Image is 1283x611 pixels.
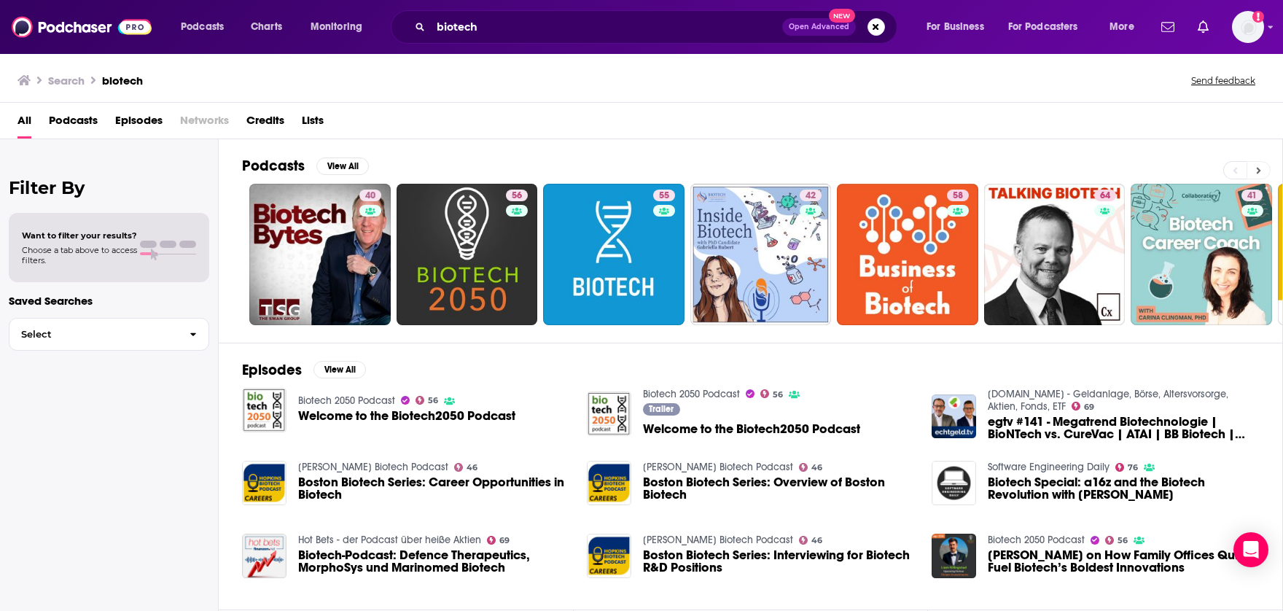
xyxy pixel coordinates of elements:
span: For Podcasters [1008,17,1078,37]
a: Biotech 2050 Podcast [298,394,395,407]
a: Lists [302,109,324,139]
a: Podchaser - Follow, Share and Rate Podcasts [12,13,152,41]
span: Biotech Special: a16z and the Biotech Revolution with [PERSON_NAME] [988,476,1259,501]
a: Episodes [115,109,163,139]
button: View All [316,157,369,175]
a: PodcastsView All [242,157,369,175]
a: Hopkins Biotech Podcast [298,461,448,473]
a: 56 [506,190,528,201]
button: open menu [1099,15,1153,39]
a: EpisodesView All [242,361,366,379]
span: For Business [927,17,984,37]
a: 58 [947,190,969,201]
span: 55 [659,189,669,203]
a: 42 [800,190,822,201]
span: Podcasts [181,17,224,37]
img: Liam Killingstad on How Family Offices Quietly Fuel Biotech’s Boldest Innovations [932,534,976,578]
a: Podcasts [49,109,98,139]
button: Show profile menu [1232,11,1264,43]
span: 64 [1100,189,1110,203]
span: 58 [953,189,963,203]
a: Boston Biotech Series: Overview of Boston Biotech [587,461,631,505]
a: 76 [1115,463,1139,472]
span: 40 [365,189,375,203]
span: 69 [499,537,510,544]
h2: Podcasts [242,157,305,175]
span: Trailer [649,405,674,413]
button: Select [9,318,209,351]
a: Credits [246,109,284,139]
a: Biotech-Podcast: Defence Therapeutics, MorphoSys und Marinomed Biotech [298,549,569,574]
span: 46 [811,464,822,471]
a: 40 [359,190,381,201]
a: 42 [690,184,832,325]
h2: Episodes [242,361,302,379]
a: Welcome to the Biotech2050 Podcast [298,410,515,422]
span: Networks [180,109,229,139]
button: open menu [171,15,243,39]
a: Liam Killingstad on How Family Offices Quietly Fuel Biotech’s Boldest Innovations [988,549,1259,574]
svg: Add a profile image [1252,11,1264,23]
a: 56 [760,389,784,398]
p: Saved Searches [9,294,209,308]
button: open menu [916,15,1002,39]
span: 76 [1128,464,1138,471]
a: Biotech Special: a16z and the Biotech Revolution with Vijay Pande [988,476,1259,501]
span: Charts [251,17,282,37]
a: Welcome to the Biotech2050 Podcast [643,423,860,435]
span: egtv #141 - Megatrend Biotechnologie | BioNTech vs. CureVac | ATAI | BB Biotech | Nasdaq Biotech ETF [988,416,1259,440]
a: 69 [1072,402,1095,410]
a: 41 [1131,184,1272,325]
span: All [17,109,31,139]
a: 46 [454,463,478,472]
a: Welcome to the Biotech2050 Podcast [587,392,631,436]
h3: Search [48,74,85,87]
a: 64 [1094,190,1116,201]
a: Boston Biotech Series: Career Opportunities in Biotech [298,476,569,501]
img: Biotech-Podcast: Defence Therapeutics, MorphoSys und Marinomed Biotech [242,534,286,578]
a: Boston Biotech Series: Interviewing for Biotech R&D Positions [643,549,914,574]
a: 58 [837,184,978,325]
span: 56 [1118,537,1128,544]
a: Show notifications dropdown [1192,15,1214,39]
img: Biotech Special: a16z and the Biotech Revolution with Vijay Pande [932,461,976,505]
a: 46 [799,536,823,545]
span: [PERSON_NAME] on How Family Offices Quietly Fuel Biotech’s Boldest Innovations [988,549,1259,574]
a: 69 [487,536,510,545]
span: 41 [1247,189,1257,203]
span: 46 [811,537,822,544]
a: Boston Biotech Series: Overview of Boston Biotech [643,476,914,501]
span: 56 [512,189,522,203]
button: Open AdvancedNew [782,18,856,36]
button: View All [313,361,366,378]
a: Charts [241,15,291,39]
button: open menu [999,15,1099,39]
img: User Profile [1232,11,1264,43]
div: Search podcasts, credits, & more... [405,10,911,44]
a: Hot Bets - der Podcast über heiße Aktien [298,534,481,546]
a: Hopkins Biotech Podcast [643,534,793,546]
img: egtv #141 - Megatrend Biotechnologie | BioNTech vs. CureVac | ATAI | BB Biotech | Nasdaq Biotech ETF [932,394,976,439]
span: Logged in as lizrussopr1 [1232,11,1264,43]
img: Boston Biotech Series: Career Opportunities in Biotech [242,461,286,505]
img: Boston Biotech Series: Interviewing for Biotech R&D Positions [587,534,631,578]
a: Show notifications dropdown [1155,15,1180,39]
a: Hopkins Biotech Podcast [643,461,793,473]
h2: Filter By [9,177,209,198]
button: Send feedback [1187,74,1260,87]
span: Open Advanced [789,23,849,31]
